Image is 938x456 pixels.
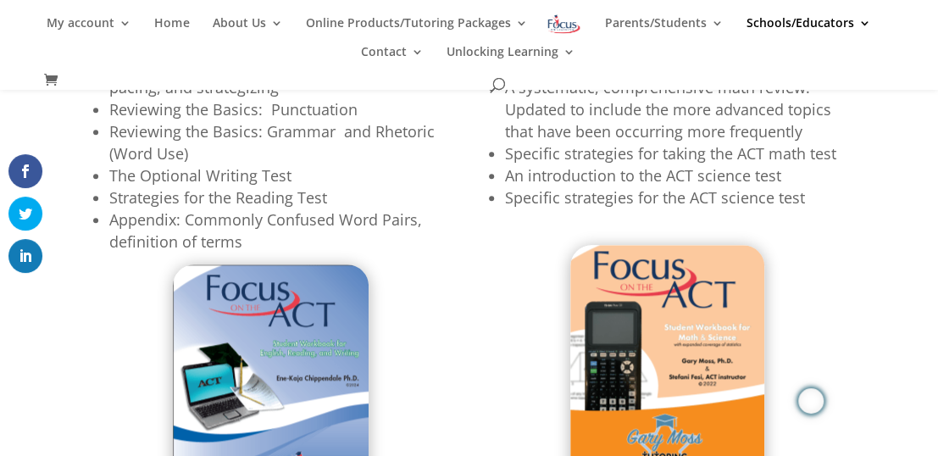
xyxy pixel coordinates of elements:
a: About Us [212,17,282,46]
span: A systematic, comprehensive math review. Updated to include the more advanced topics that have be... [505,77,831,142]
a: Unlocking Learning [447,46,575,75]
span: Reviewing the Basics: Punctuation [109,99,358,120]
span: Specific strategies for taking the ACT math test [505,143,836,164]
a: Contact [361,46,424,75]
li: An introduction to the ACT science test [505,164,844,186]
span: Appendix: Commonly Confused Word Pairs, definition of terms [109,209,422,252]
span: Reviewing the Basics: Grammar and Rhetoric (Word Use) [109,121,435,164]
a: Online Products/Tutoring Packages [305,17,527,46]
a: My account [47,17,131,46]
span: Strategies for the Reading Test [109,187,327,208]
img: Focus on Learning [546,12,581,36]
a: Schools/Educators [747,17,871,46]
a: Parents/Students [605,17,724,46]
a: Home [154,17,189,46]
li: Specific strategies for the ACT science test [505,186,844,209]
span: The Optional Writing Test [109,165,291,186]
